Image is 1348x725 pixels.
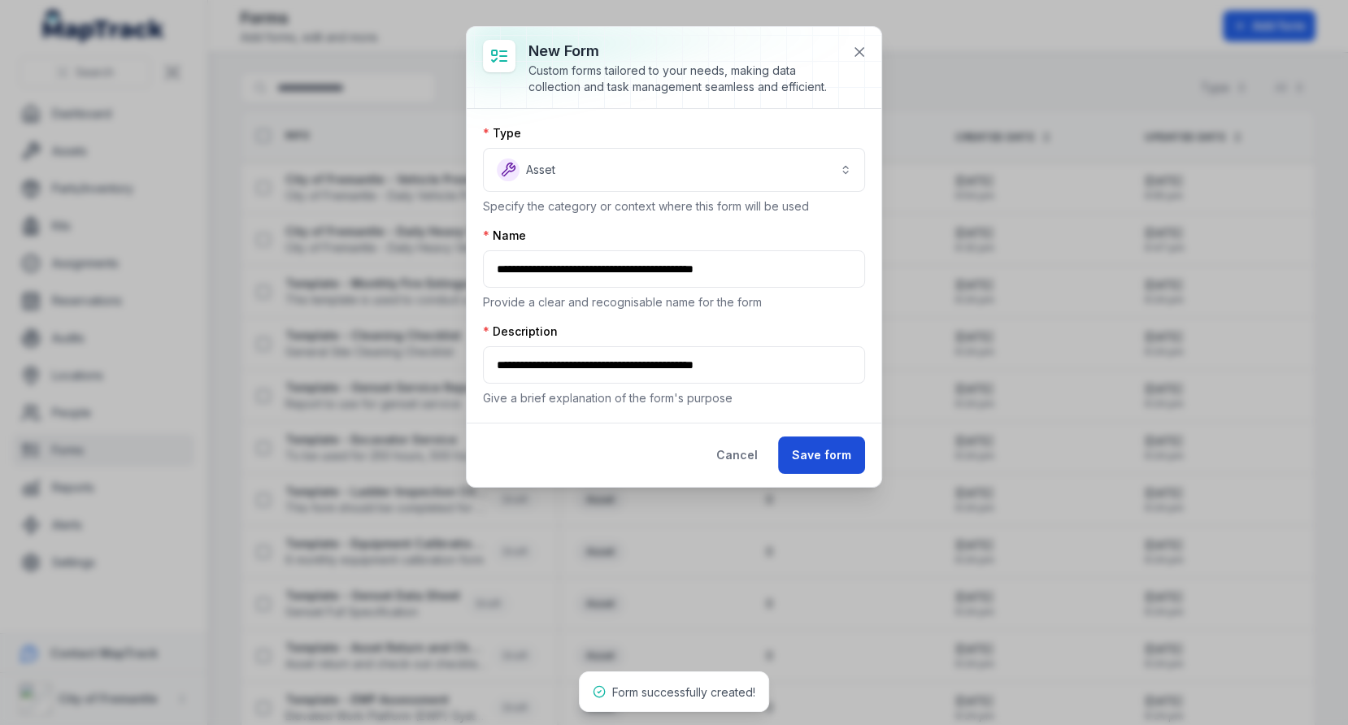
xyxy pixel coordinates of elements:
label: Description [483,323,558,340]
p: Provide a clear and recognisable name for the form [483,294,865,310]
span: Form successfully created! [612,685,755,699]
button: Cancel [702,436,772,474]
label: Type [483,125,521,141]
p: Give a brief explanation of the form's purpose [483,390,865,406]
button: Asset [483,148,865,192]
button: Save form [778,436,865,474]
h3: New form [528,40,839,63]
label: Name [483,228,526,244]
p: Specify the category or context where this form will be used [483,198,865,215]
div: Custom forms tailored to your needs, making data collection and task management seamless and effi... [528,63,839,95]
